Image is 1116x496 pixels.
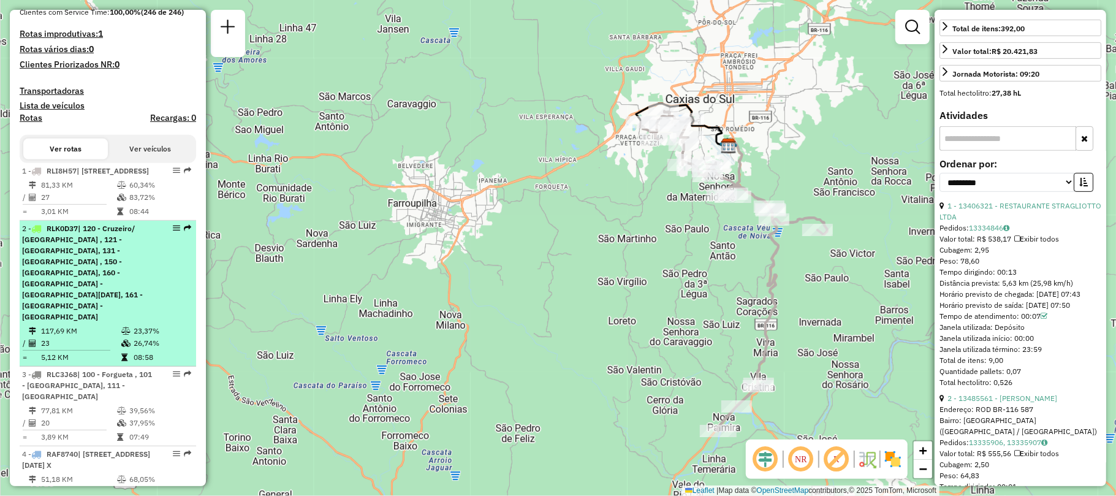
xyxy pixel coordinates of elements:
img: CDD Caxias [721,138,737,154]
td: 27 [40,191,116,204]
i: % de utilização da cubagem [117,194,126,201]
div: Horário previsto de chegada: [DATE] 07:43 [939,289,1101,300]
a: Com service time [1041,311,1047,321]
em: Rota exportada [184,450,191,457]
div: Endereço: ROD BR-116 587 [939,404,1101,415]
span: 1 - [22,166,149,175]
div: Janela utilizada início: 00:00 [939,333,1101,344]
div: Tempo dirigindo: 00:13 [939,267,1101,278]
span: Cubagem: 2,95 [939,245,989,254]
div: Valor total: R$ 555,56 [939,448,1101,459]
i: Total de Atividades [29,419,36,427]
strong: 0 [89,44,94,55]
div: Bairro: [GEOGRAPHIC_DATA] ([GEOGRAPHIC_DATA] / [GEOGRAPHIC_DATA]) [939,415,1101,437]
a: Jornada Motorista: 09:20 [939,65,1101,82]
span: RLK0D37 [47,224,78,233]
em: Rota exportada [184,370,191,378]
div: Total de itens: [952,23,1025,34]
td: 07:49 [129,431,191,443]
span: RLC3J68 [47,370,77,379]
span: 2 - [22,224,143,321]
i: Tempo total em rota [117,208,123,215]
td: 5,12 KM [40,351,121,364]
i: Observações [1003,224,1009,232]
span: 3 - [22,370,152,401]
td: = [22,351,28,364]
div: Tempo dirigindo: 00:01 [939,481,1101,492]
div: Total de itens: 9,00 [939,355,1101,366]
div: Valor total: R$ 538,17 [939,234,1101,245]
a: Leaflet [685,486,715,495]
img: Exibir/Ocultar setores [883,449,903,469]
div: Map data © contributors,© 2025 TomTom, Microsoft [682,486,939,496]
td: 117,69 KM [40,325,121,337]
em: Rota exportada [184,224,191,232]
i: Tempo total em rota [121,354,127,361]
i: Distância Total [29,476,36,483]
span: 4 - [22,449,150,470]
div: Tempo de atendimento: 00:07 [939,311,1101,322]
a: Exibir filtros [900,15,925,39]
a: 13335906, 13335907 [969,438,1047,447]
td: 3,01 KM [40,205,116,218]
i: Distância Total [29,327,36,335]
span: − [919,461,927,476]
td: 20 [40,417,116,429]
div: Pedidos: [939,437,1101,448]
td: / [22,337,28,349]
strong: (246 de 246) [141,7,184,17]
td: / [22,191,28,204]
a: 13334846 [969,223,1009,232]
span: Peso: 64,83 [939,471,979,480]
td: 51,18 KM [40,473,116,486]
label: Ordenar por: [939,156,1101,171]
h4: Atividades [939,110,1101,121]
h4: Rotas improdutivas: [20,29,196,39]
td: 37,95% [129,417,191,429]
h4: Transportadoras [20,86,196,96]
div: Valor total: [952,46,1038,57]
a: Valor total:R$ 20.421,83 [939,42,1101,59]
a: 2 - 13485561 - [PERSON_NAME] [947,394,1057,403]
td: = [22,205,28,218]
span: Exibir todos [1014,449,1059,458]
img: Fluxo de ruas [857,449,877,469]
button: Ver veículos [108,139,192,159]
i: % de utilização da cubagem [121,340,131,347]
td: 23 [40,337,121,349]
td: 23,37% [133,325,191,337]
em: Rota exportada [184,167,191,174]
span: Clientes com Service Time: [20,7,110,17]
i: % de utilização do peso [117,476,126,483]
i: % de utilização da cubagem [117,419,126,427]
h4: Lista de veículos [20,101,196,111]
span: Peso: 78,60 [939,256,979,265]
a: Rotas [20,113,42,123]
em: Opções [173,167,180,174]
td: 26,74% [133,337,191,349]
a: Nova sessão e pesquisa [216,15,240,42]
strong: 100,00% [110,7,141,17]
a: Total de itens:392,00 [939,20,1101,36]
strong: 27,38 hL [992,88,1021,97]
i: Total de Atividades [29,340,36,347]
a: Zoom out [914,460,932,478]
td: 39,56% [129,405,191,417]
i: Distância Total [29,407,36,414]
h4: Rotas vários dias: [20,44,196,55]
a: OpenStreetMap [757,486,809,495]
td: 08:58 [133,351,191,364]
h4: Recargas: 0 [150,113,196,123]
i: Total de Atividades [29,194,36,201]
span: | 120 - Cruzeiro/ [GEOGRAPHIC_DATA] , 121 - [GEOGRAPHIC_DATA], 131 - [GEOGRAPHIC_DATA] , 150 - [G... [22,224,143,321]
span: Cubagem: 2,50 [939,460,989,469]
span: RLI8H57 [47,166,77,175]
strong: 392,00 [1001,24,1025,33]
span: + [919,443,927,458]
span: RAF8740 [47,449,78,459]
span: Exibir rótulo [822,444,851,474]
i: Distância Total [29,181,36,189]
a: 1 - 13406321 - RESTAURANTE STRAGLIOTTO LTDA [939,201,1101,221]
td: = [22,431,28,443]
i: Observações [1041,439,1047,446]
